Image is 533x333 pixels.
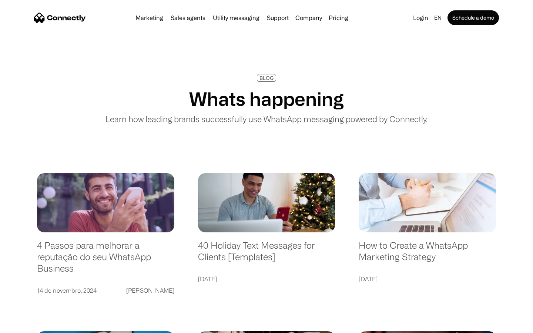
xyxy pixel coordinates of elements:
a: Schedule a demo [447,10,499,25]
div: en [434,13,442,23]
div: [DATE] [359,274,378,284]
ul: Language list [15,320,44,330]
a: How to Create a WhatsApp Marketing Strategy [359,240,496,270]
p: Learn how leading brands successfully use WhatsApp messaging powered by Connectly. [105,113,428,125]
div: 14 de novembro, 2024 [37,285,97,296]
a: Pricing [326,15,351,21]
a: Support [264,15,292,21]
a: Marketing [133,15,166,21]
a: Login [410,13,431,23]
div: BLOG [259,75,274,81]
div: Company [295,13,322,23]
div: [PERSON_NAME] [126,285,174,296]
div: [DATE] [198,274,217,284]
a: Sales agents [168,15,208,21]
a: Utility messaging [210,15,262,21]
aside: Language selected: English [7,320,44,330]
a: 4 Passos para melhorar a reputação do seu WhatsApp Business [37,240,174,281]
h1: Whats happening [189,88,344,110]
a: 40 Holiday Text Messages for Clients [Templates] [198,240,335,270]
